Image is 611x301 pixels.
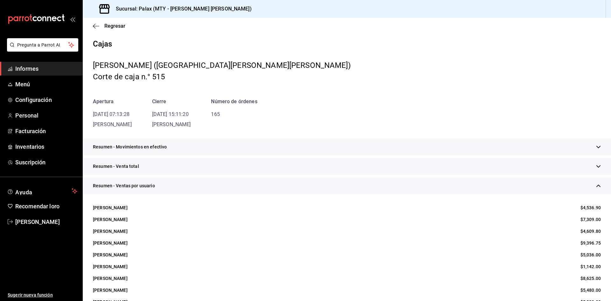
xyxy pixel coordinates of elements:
font: Pregunta a Parrot AI [17,42,60,47]
font: Configuración [15,97,52,103]
font: [PERSON_NAME] [15,219,60,225]
font: Corte de caja n.° 515 [93,72,165,81]
font: [DATE] 07:13:28 [93,111,130,117]
font: Menú [15,81,30,88]
span: $1,142.00 [580,263,601,270]
font: Suscripción [15,159,46,166]
font: [PERSON_NAME] [93,121,132,127]
font: [PERSON_NAME] [152,121,191,127]
font: Facturación [15,128,46,134]
font: Sucursal: Palax (MTY - [PERSON_NAME] [PERSON_NAME]) [116,6,252,12]
div: [PERSON_NAME] [93,263,128,270]
button: Pregunta a Parrot AI [7,38,78,52]
font: 165 [211,111,220,117]
button: abrir_cajón_menú [70,17,75,22]
font: Resumen - Ventas por usuario [93,183,155,188]
font: Ayuda [15,189,32,196]
div: [PERSON_NAME] [93,252,128,258]
div: [PERSON_NAME] [93,204,128,211]
div: [PERSON_NAME] [93,275,128,282]
div: [PERSON_NAME] [93,228,128,235]
font: Personal [15,112,39,119]
a: Pregunta a Parrot AI [4,46,78,53]
font: Sugerir nueva función [8,292,53,297]
font: Número de órdenes [211,98,257,104]
font: Resumen - Venta total [93,164,139,169]
font: [PERSON_NAME] ([GEOGRAPHIC_DATA][PERSON_NAME][PERSON_NAME]) [93,61,351,70]
font: Resumen - Movimientos en efectivo [93,144,167,149]
font: Cajas [93,39,112,48]
font: Apertura [93,98,114,104]
div: [PERSON_NAME] [93,240,128,247]
span: $9,396.75 [580,240,601,247]
span: $4,609.80 [580,228,601,235]
font: [DATE] 15:11:20 [152,111,189,117]
font: Informes [15,65,39,72]
span: $4,536.90 [580,204,601,211]
span: $5,480.00 [580,287,601,294]
div: [PERSON_NAME] [93,287,128,294]
font: Recomendar loro [15,203,60,210]
font: Cierre [152,98,166,104]
font: Regresar [104,23,125,29]
span: $5,036.00 [580,252,601,258]
div: [PERSON_NAME] [93,216,128,223]
span: $8,625.00 [580,275,601,282]
span: $7,309.00 [580,216,601,223]
button: Regresar [93,23,125,29]
font: Inventarios [15,143,44,150]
